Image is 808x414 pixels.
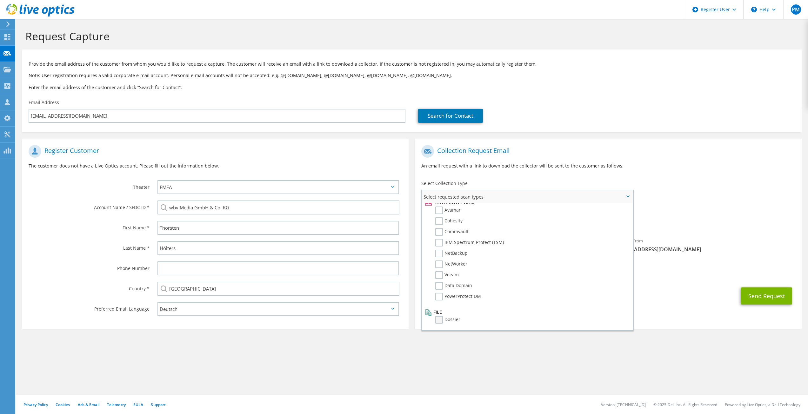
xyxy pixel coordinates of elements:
h1: Collection Request Email [421,145,792,158]
label: Data Domain [435,282,472,290]
label: Commvault [435,228,469,236]
label: Theater [29,180,150,190]
a: Cookies [56,402,70,407]
label: Email Address [29,99,59,106]
svg: \n [751,7,757,12]
label: Last Name * [29,241,150,251]
button: Send Request [741,287,792,305]
label: Veeam [435,271,459,279]
a: Privacy Policy [23,402,48,407]
p: An email request with a link to download the collector will be sent to the customer as follows. [421,162,795,169]
div: CC & Reply To [415,259,801,281]
div: Sender & From [608,234,802,256]
p: Note: User registration requires a valid corporate e-mail account. Personal e-mail accounts will ... [29,72,795,79]
label: NetBackup [435,250,468,257]
p: Provide the email address of the customer from whom you would like to request a capture. The cust... [29,61,795,68]
p: The customer does not have a Live Optics account. Please fill out the information below. [29,162,402,169]
a: Support [151,402,166,407]
label: Phone Number [29,261,150,272]
label: First Name * [29,221,150,231]
label: PowerProtect DM [435,293,481,300]
label: Cohesity [435,217,463,225]
label: Avamar [435,207,461,214]
h3: Enter the email address of the customer and click “Search for Contact”. [29,84,795,91]
a: Ads & Email [78,402,99,407]
label: NetWorker [435,260,467,268]
h1: Register Customer [29,145,399,158]
li: Version: [TECHNICAL_ID] [601,402,646,407]
span: [EMAIL_ADDRESS][DOMAIN_NAME] [615,246,795,253]
div: Requested Collections [415,206,801,231]
label: Account Name / SFDC ID * [29,200,150,211]
a: Search for Contact [418,109,483,123]
li: © 2025 Dell Inc. All Rights Reserved [653,402,717,407]
label: Preferred Email Language [29,302,150,312]
h1: Request Capture [25,30,795,43]
label: Country * [29,282,150,292]
a: EULA [133,402,143,407]
a: Telemetry [107,402,126,407]
div: To [415,234,608,256]
label: Dossier [435,316,460,324]
li: Powered by Live Optics, a Dell Technology [725,402,800,407]
label: IBM Spectrum Protect (TSM) [435,239,504,246]
span: Select requested scan types [422,190,632,203]
li: File [424,308,629,316]
label: Select Collection Type [421,180,468,187]
span: PM [791,4,801,15]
